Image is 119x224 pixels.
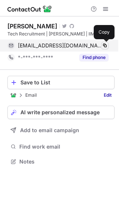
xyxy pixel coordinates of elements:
[19,143,112,150] span: Find work email
[7,76,115,89] button: Save to List
[7,22,57,30] div: [PERSON_NAME]
[7,124,115,137] button: Add to email campaign
[20,127,79,133] span: Add to email campaign
[7,31,115,37] div: Tech Recruitment | [PERSON_NAME] | IIM Shillong
[25,93,37,98] p: Email
[20,109,100,115] span: AI write personalized message
[7,106,115,119] button: AI write personalized message
[20,80,111,85] div: Save to List
[18,42,103,49] span: [EMAIL_ADDRESS][DOMAIN_NAME]
[7,156,115,167] button: Notes
[7,141,115,152] button: Find work email
[19,158,112,165] span: Notes
[79,54,109,61] button: Reveal Button
[7,4,52,13] img: ContactOut v5.3.10
[101,91,115,99] a: Edit
[10,92,16,98] img: ContactOut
